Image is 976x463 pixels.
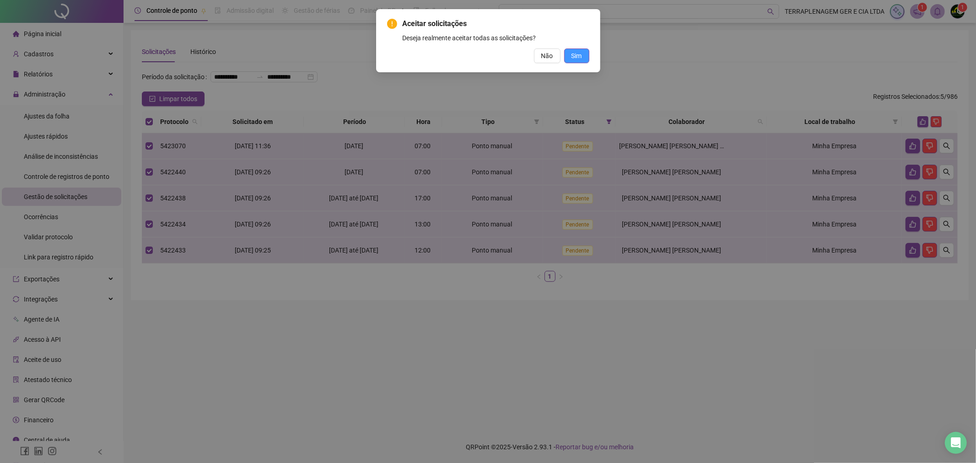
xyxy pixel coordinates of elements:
[534,48,561,63] button: Não
[387,19,397,29] span: exclamation-circle
[403,33,589,43] div: Deseja realmente aceitar todas as solicitações?
[564,48,589,63] button: Sim
[403,18,589,29] span: Aceitar solicitações
[572,51,582,61] span: Sim
[945,432,967,454] div: Open Intercom Messenger
[541,51,553,61] span: Não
